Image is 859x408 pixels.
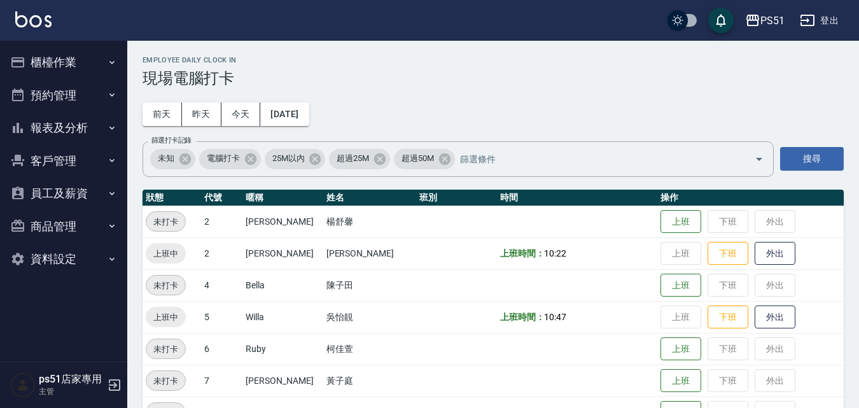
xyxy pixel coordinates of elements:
button: 報表及分析 [5,111,122,144]
img: Logo [15,11,52,27]
td: 黃子庭 [323,365,417,397]
button: 商品管理 [5,210,122,243]
button: 員工及薪資 [5,177,122,210]
button: Open [749,149,769,169]
span: 超過50M [394,152,442,165]
button: 下班 [708,242,748,265]
span: 未打卡 [146,374,185,388]
td: 2 [201,206,242,237]
p: 主管 [39,386,104,397]
th: 代號 [201,190,242,206]
span: 25M以內 [265,152,312,165]
button: 客戶管理 [5,144,122,178]
button: 上班 [660,274,701,297]
button: 上班 [660,210,701,234]
span: 未打卡 [146,215,185,229]
label: 篩選打卡記錄 [151,136,192,145]
span: 未打卡 [146,279,185,292]
span: 10:47 [544,312,566,322]
td: 6 [201,333,242,365]
span: 10:22 [544,248,566,258]
td: 吳怡靚 [323,301,417,333]
td: 楊舒馨 [323,206,417,237]
td: Willa [242,301,323,333]
input: 篩選條件 [457,148,732,170]
h5: ps51店家專用 [39,373,104,386]
th: 操作 [657,190,844,206]
button: 下班 [708,306,748,329]
button: 外出 [755,306,795,329]
th: 姓名 [323,190,417,206]
span: 超過25M [329,152,377,165]
td: 5 [201,301,242,333]
span: 上班中 [146,311,186,324]
th: 時間 [497,190,657,206]
td: Ruby [242,333,323,365]
td: [PERSON_NAME] [242,237,323,269]
button: 搜尋 [780,147,844,171]
button: save [708,8,734,33]
td: 柯佳萱 [323,333,417,365]
h3: 現場電腦打卡 [143,69,844,87]
button: 上班 [660,337,701,361]
img: Person [10,372,36,398]
td: [PERSON_NAME] [323,237,417,269]
button: PS51 [740,8,790,34]
td: 4 [201,269,242,301]
div: PS51 [760,13,785,29]
td: 2 [201,237,242,269]
button: 昨天 [182,102,221,126]
button: 前天 [143,102,182,126]
th: 狀態 [143,190,201,206]
td: [PERSON_NAME] [242,365,323,397]
div: 電腦打卡 [199,149,261,169]
div: 未知 [150,149,195,169]
th: 班別 [416,190,496,206]
span: 電腦打卡 [199,152,248,165]
button: 資料設定 [5,243,122,276]
div: 超過50M [394,149,455,169]
th: 暱稱 [242,190,323,206]
b: 上班時間： [500,312,545,322]
span: 上班中 [146,247,186,260]
div: 25M以內 [265,149,326,169]
button: [DATE] [260,102,309,126]
button: 登出 [795,9,844,32]
td: 陳子田 [323,269,417,301]
h2: Employee Daily Clock In [143,56,844,64]
td: Bella [242,269,323,301]
button: 櫃檯作業 [5,46,122,79]
button: 預約管理 [5,79,122,112]
button: 今天 [221,102,261,126]
td: [PERSON_NAME] [242,206,323,237]
span: 未知 [150,152,182,165]
span: 未打卡 [146,342,185,356]
button: 外出 [755,242,795,265]
b: 上班時間： [500,248,545,258]
td: 7 [201,365,242,397]
div: 超過25M [329,149,390,169]
button: 上班 [660,369,701,393]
